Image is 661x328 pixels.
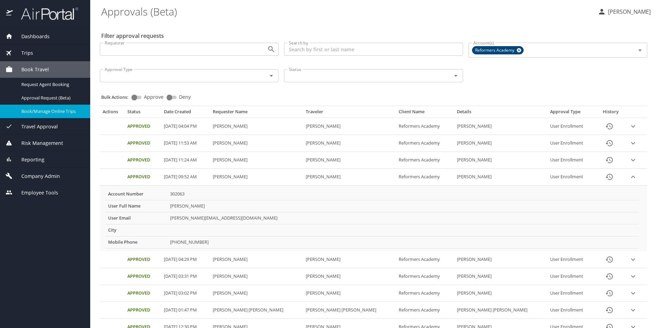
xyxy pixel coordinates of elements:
button: expand row [628,254,638,265]
td: [PERSON_NAME][EMAIL_ADDRESS][DOMAIN_NAME] [167,212,639,224]
td: Reformers Academy [396,152,454,169]
button: History [601,251,618,268]
img: icon-airportal.png [6,7,13,20]
th: History [596,109,625,118]
span: Request Agent Booking [21,81,82,88]
td: Reformers Academy [396,118,454,135]
td: [PERSON_NAME] [303,268,396,285]
span: Book/Manage Online Trips [21,108,82,115]
td: [PERSON_NAME] [454,118,547,135]
span: Company Admin [13,172,60,180]
span: Deny [179,95,191,99]
td: User Enrollment [547,285,596,302]
td: [PERSON_NAME] [454,268,547,285]
th: Account Number [105,188,167,200]
th: Mobile Phone [105,236,167,248]
td: [PERSON_NAME] [303,135,396,152]
td: [PERSON_NAME] [303,251,396,268]
td: [PERSON_NAME] [167,200,639,212]
h2: Filter approval requests [101,30,164,41]
input: Search by first or last name [284,43,463,56]
button: History [601,135,618,151]
td: [PERSON_NAME] [454,251,547,268]
span: Approve [144,95,164,99]
span: Reporting [13,156,44,163]
td: [DATE] 11:24 AM [161,152,210,169]
th: City [105,224,167,236]
td: [PERSON_NAME] [PERSON_NAME] [210,302,303,319]
button: History [601,302,618,318]
button: [PERSON_NAME] [595,6,653,18]
button: Open [266,71,276,81]
th: User Email [105,212,167,224]
td: [PHONE_NUMBER] [167,236,639,248]
button: Open [451,71,461,81]
span: Reformers Academy [472,47,518,54]
span: Book Travel [13,66,49,73]
td: [PERSON_NAME] [210,268,303,285]
td: User Enrollment [547,135,596,152]
img: airportal-logo.png [13,7,78,20]
button: expand row [628,288,638,298]
td: User Enrollment [547,302,596,319]
td: [DATE] 03:31 PM [161,268,210,285]
button: expand row [628,172,638,182]
td: [PERSON_NAME] [454,169,547,186]
td: Approved [125,251,161,268]
td: [PERSON_NAME] [454,285,547,302]
span: Trips [13,49,33,57]
button: expand row [628,121,638,131]
td: Approved [125,118,161,135]
td: Reformers Academy [396,251,454,268]
th: Client Name [396,109,454,118]
span: Dashboards [13,33,50,40]
td: [DATE] 04:29 PM [161,251,210,268]
th: Requester Name [210,109,303,118]
th: User Full Name [105,200,167,212]
td: User Enrollment [547,169,596,186]
span: Travel Approval [13,123,58,130]
td: [PERSON_NAME] [303,285,396,302]
button: History [601,169,618,185]
table: More info for approvals [105,188,639,248]
span: Employee Tools [13,189,58,197]
button: expand row [628,138,638,148]
td: [DATE] 09:52 AM [161,169,210,186]
td: [PERSON_NAME] [210,251,303,268]
td: Reformers Academy [396,285,454,302]
th: Details [454,109,547,118]
td: [PERSON_NAME] [210,285,303,302]
td: Approved [125,152,161,169]
button: History [601,118,618,135]
td: [PERSON_NAME] [210,152,303,169]
div: Reformers Academy [472,46,524,54]
td: [DATE] 11:53 AM [161,135,210,152]
span: Risk Management [13,139,63,147]
th: Status [125,109,161,118]
th: Date Created [161,109,210,118]
td: [PERSON_NAME] [PERSON_NAME] [454,302,547,319]
td: Approved [125,302,161,319]
td: Reformers Academy [396,268,454,285]
td: [DATE] 01:47 PM [161,302,210,319]
td: Reformers Academy [396,135,454,152]
p: [PERSON_NAME] [606,8,651,16]
td: User Enrollment [547,152,596,169]
button: expand row [628,155,638,165]
td: [PERSON_NAME] [303,118,396,135]
td: [PERSON_NAME] [303,152,396,169]
button: expand row [628,271,638,282]
td: [PERSON_NAME] [210,118,303,135]
h1: Approvals (Beta) [101,1,592,22]
button: History [601,152,618,168]
button: expand row [628,305,638,315]
button: History [601,285,618,301]
td: User Enrollment [547,118,596,135]
button: Open [266,44,276,54]
td: [PERSON_NAME] [454,152,547,169]
td: [PERSON_NAME] [303,169,396,186]
th: Approval Type [547,109,596,118]
td: [PERSON_NAME] [210,135,303,152]
td: [PERSON_NAME] [PERSON_NAME] [303,302,396,319]
td: Reformers Academy [396,302,454,319]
